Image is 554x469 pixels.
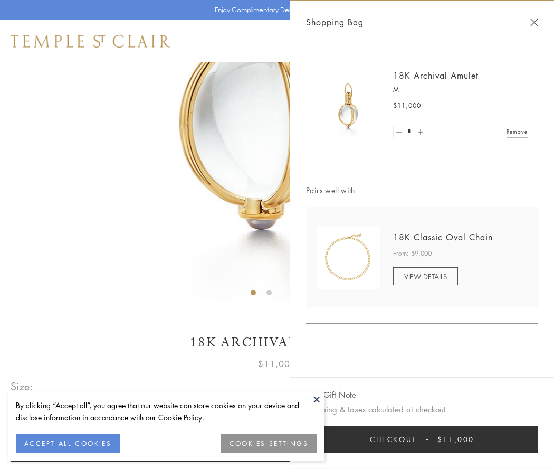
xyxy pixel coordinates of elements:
[306,15,364,29] span: Shopping Bag
[393,85,528,95] p: M
[11,35,170,48] img: Temple St. Clair
[393,70,479,81] a: 18K Archival Amulet
[404,271,447,282] span: VIEW DETAILS
[16,434,120,453] button: ACCEPT ALL COOKIES
[394,125,404,138] a: Set quantity to 0
[215,5,335,15] p: Enjoy Complimentary Delivery & Returns
[11,378,34,395] span: Size:
[221,434,317,453] button: COOKIES SETTINGS
[393,248,432,259] span: From: $9,000
[507,126,528,137] a: Remove
[393,267,458,285] a: VIEW DETAILS
[317,74,380,137] img: 18K Archival Amulet
[11,333,543,352] h1: 18K Archival Amulet
[370,434,417,445] span: Checkout
[317,226,380,289] img: N88865-OV18
[306,403,538,416] p: Shipping & taxes calculated at checkout
[258,357,296,371] span: $11,000
[437,434,474,445] span: $11,000
[306,426,538,453] button: Checkout $11,000
[530,18,538,26] button: Close Shopping Bag
[306,184,538,196] span: Pairs well with
[393,231,493,243] a: 18K Classic Oval Chain
[16,399,317,424] div: By clicking “Accept all”, you agree that our website can store cookies on your device and disclos...
[306,388,356,401] button: Add Gift Note
[415,125,425,138] a: Set quantity to 2
[393,100,421,111] span: $11,000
